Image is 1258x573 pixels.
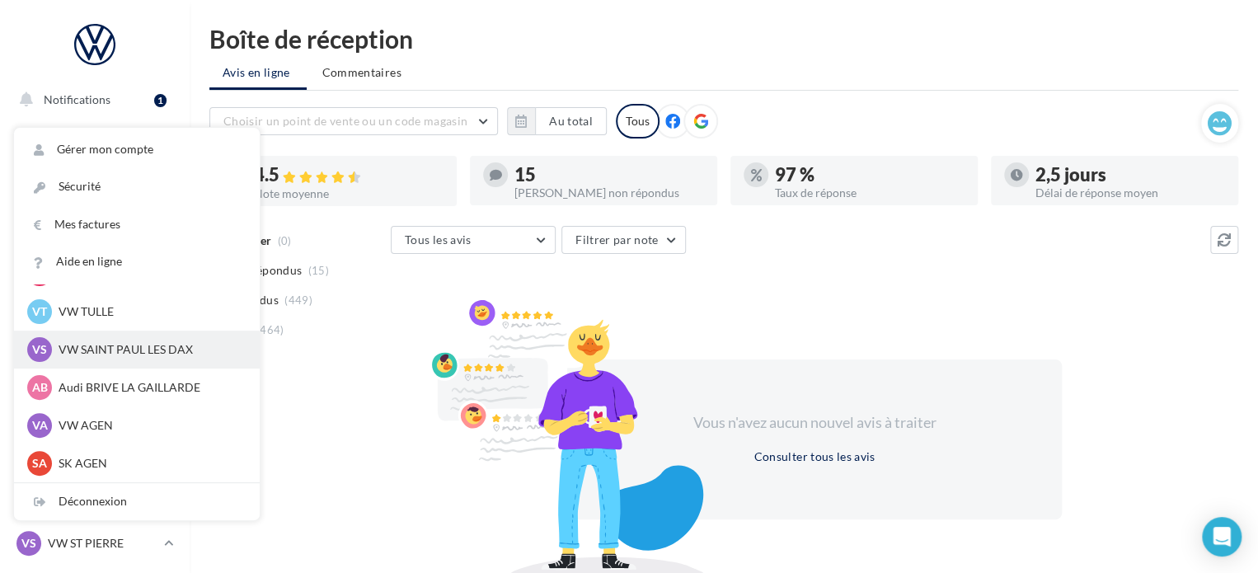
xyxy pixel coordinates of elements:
[322,64,401,81] span: Commentaires
[10,207,180,242] a: Visibilité en ligne
[391,226,556,254] button: Tous les avis
[32,455,47,472] span: SA
[507,107,607,135] button: Au total
[514,187,704,199] div: [PERSON_NAME] non répondus
[14,168,260,205] a: Sécurité
[10,330,180,364] a: Médiathèque
[14,483,260,520] div: Déconnexion
[747,447,881,467] button: Consulter tous les avis
[59,455,240,472] p: SK AGEN
[10,467,180,515] a: Campagnes DataOnDemand
[775,166,965,184] div: 97 %
[48,535,157,552] p: VW ST PIERRE
[561,226,686,254] button: Filtrer par note
[59,341,240,358] p: VW SAINT PAUL LES DAX
[284,294,312,307] span: (449)
[256,323,284,336] span: (464)
[32,303,47,320] span: VT
[154,94,167,107] div: 1
[1035,166,1225,184] div: 2,5 jours
[14,243,260,280] a: Aide en ligne
[223,114,467,128] span: Choisir un point de vente ou un code magasin
[10,124,180,158] a: Opérations
[616,104,660,139] div: Tous
[10,411,180,460] a: PLV et print personnalisable
[775,187,965,199] div: Taux de réponse
[14,131,260,168] a: Gérer mon compte
[209,107,498,135] button: Choisir un point de vente ou un code magasin
[673,412,956,434] div: Vous n'avez aucun nouvel avis à traiter
[10,248,180,283] a: Campagnes
[514,166,704,184] div: 15
[10,371,180,406] a: Calendrier
[59,303,240,320] p: VW TULLE
[13,528,176,559] a: VS VW ST PIERRE
[209,26,1238,51] div: Boîte de réception
[59,417,240,434] p: VW AGEN
[32,341,47,358] span: VS
[1035,187,1225,199] div: Délai de réponse moyen
[405,232,472,247] span: Tous les avis
[14,206,260,243] a: Mes factures
[44,92,110,106] span: Notifications
[32,379,48,396] span: AB
[32,417,48,434] span: VA
[21,535,36,552] span: VS
[254,188,444,200] div: Note moyenne
[225,262,302,279] span: Non répondus
[10,82,173,117] button: Notifications 1
[10,289,180,323] a: Contacts
[254,166,444,185] div: 4.5
[308,264,329,277] span: (15)
[1202,517,1242,557] div: Open Intercom Messenger
[535,107,607,135] button: Au total
[10,164,180,200] a: Boîte de réception
[59,379,240,396] p: Audi BRIVE LA GAILLARDE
